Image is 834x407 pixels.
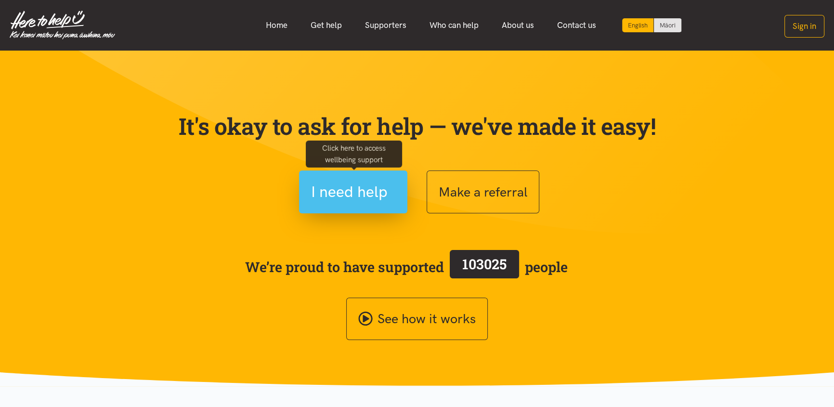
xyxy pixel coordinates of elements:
a: About us [490,15,546,36]
a: Who can help [418,15,490,36]
a: Home [254,15,299,36]
span: I need help [311,180,388,204]
div: Click here to access wellbeing support [306,140,402,167]
a: Supporters [353,15,418,36]
a: Contact us [546,15,608,36]
a: 103025 [444,248,525,286]
div: Language toggle [622,18,682,32]
a: See how it works [346,298,488,341]
img: Home [10,11,115,39]
a: Get help [299,15,353,36]
button: Sign in [784,15,824,38]
button: Make a referral [427,171,539,213]
span: 103025 [462,255,507,273]
p: It's okay to ask for help — we've made it easy! [176,112,658,140]
button: I need help [299,171,407,213]
a: Switch to Te Reo Māori [654,18,681,32]
span: We’re proud to have supported people [245,248,568,286]
div: Current language [622,18,654,32]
